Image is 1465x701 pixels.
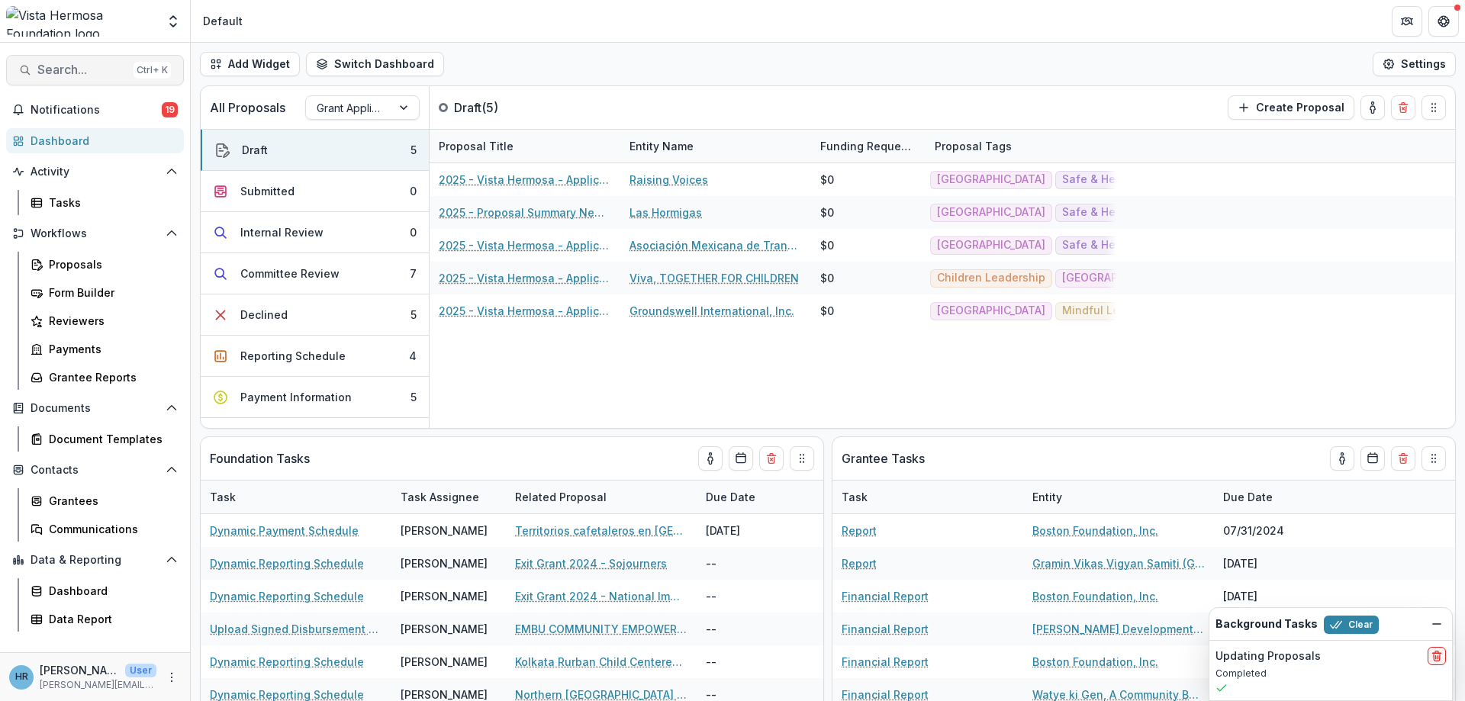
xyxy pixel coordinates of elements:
button: Clear [1324,616,1379,634]
div: Document Templates [49,431,172,447]
span: [GEOGRAPHIC_DATA] [937,206,1045,219]
div: Due Date [697,481,811,513]
div: Entity Name [620,138,703,154]
div: Due Date [1214,481,1328,513]
div: Dashboard [49,583,172,599]
a: Grantee Reports [24,365,184,390]
div: Task Assignee [391,489,488,505]
div: 5 [411,307,417,323]
div: Task [832,481,1023,513]
div: Proposal Title [430,130,620,162]
button: Notifications19 [6,98,184,122]
div: 0 [410,224,417,240]
button: Drag [1422,95,1446,120]
button: Add Widget [200,52,300,76]
div: -- [697,613,811,645]
span: Contacts [31,464,159,477]
a: Document Templates [24,426,184,452]
a: Form Builder [24,280,184,305]
button: Calendar [1360,446,1385,471]
div: Grantees [49,493,172,509]
a: Financial Report [842,588,929,604]
button: Drag [1422,446,1446,471]
div: Declined [240,307,288,323]
div: 0 [410,183,417,199]
a: Report [842,555,877,571]
div: Reporting Schedule [240,348,346,364]
a: Dynamic Reporting Schedule [210,654,364,670]
div: -- [697,580,811,613]
span: [GEOGRAPHIC_DATA] [937,173,1045,186]
div: [PERSON_NAME] [401,621,488,637]
button: Get Help [1428,6,1459,37]
button: Open Contacts [6,458,184,482]
div: Task Assignee [391,481,506,513]
h2: Updating Proposals [1215,650,1321,663]
p: Grantee Tasks [842,449,925,468]
div: Grantee Reports [49,369,172,385]
div: Funding Requested [811,130,926,162]
div: Submitted [240,183,295,199]
div: 7 [410,265,417,281]
div: $0 [820,270,834,286]
div: Hannah Roosendaal [15,672,28,682]
div: Entity [1023,489,1071,505]
a: Dashboard [24,578,184,603]
div: $0 [820,303,834,319]
div: Payments [49,341,172,357]
a: Reviewers [24,308,184,333]
a: 2025 - Vista Hermosa - Application [439,172,611,188]
span: Workflows [31,227,159,240]
p: All Proposals [210,98,285,117]
div: Entity Name [620,130,811,162]
a: Boston Foundation, Inc. [1032,588,1158,604]
p: Draft ( 5 ) [454,98,568,117]
a: Data Report [24,606,184,632]
a: Dynamic Reporting Schedule [210,588,364,604]
div: Proposal Title [430,138,523,154]
span: Mindful Leadership [1062,304,1167,317]
button: Open Data & Reporting [6,548,184,572]
a: Grantees [24,488,184,513]
span: Notifications [31,104,162,117]
a: Tasks [24,190,184,215]
a: Territorios cafetaleros en [GEOGRAPHIC_DATA], [GEOGRAPHIC_DATA] - Fundación por una Nueva Solució... [515,523,687,539]
div: $0 [820,204,834,220]
div: Proposal Tags [926,130,1116,162]
span: Safe & Healthy Families [1062,239,1190,252]
div: Related Proposal [506,489,616,505]
button: toggle-assigned-to-me [1330,446,1354,471]
div: Entity [1023,481,1214,513]
h2: Background Tasks [1215,618,1318,631]
span: Documents [31,402,159,415]
button: Switch Dashboard [306,52,444,76]
button: Calendar [729,446,753,471]
span: Children Leadership [937,272,1045,285]
button: Open Documents [6,396,184,420]
div: $0 [820,237,834,253]
button: More [163,668,181,687]
a: Boston Foundation, Inc. [1032,523,1158,539]
div: Draft [242,142,268,158]
a: Financial Report [842,654,929,670]
div: [PERSON_NAME] [401,588,488,604]
div: Task [201,481,391,513]
a: 2025 - Vista Hermosa - Application [439,237,611,253]
a: Las Hormigas [629,204,702,220]
button: delete [1428,647,1446,665]
button: Delete card [759,446,784,471]
div: Proposal Tags [926,138,1021,154]
p: [PERSON_NAME][EMAIL_ADDRESS][DOMAIN_NAME] [40,678,156,692]
button: Draft5 [201,130,429,171]
a: Dynamic Reporting Schedule [210,555,364,571]
div: [DATE] [1214,547,1328,580]
a: Payments [24,336,184,362]
div: Reviewers [49,313,172,329]
div: 5 [411,142,417,158]
div: [DATE] [697,514,811,547]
